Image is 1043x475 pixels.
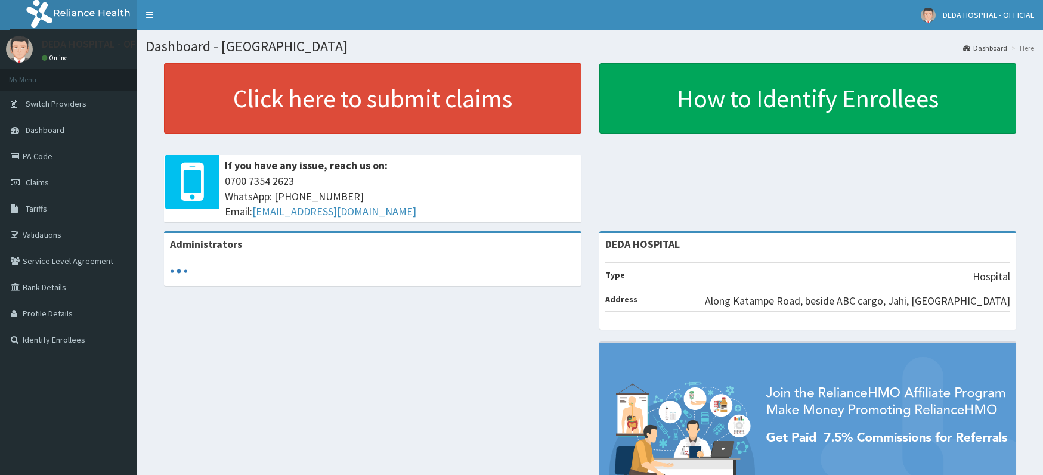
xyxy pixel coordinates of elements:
a: [EMAIL_ADDRESS][DOMAIN_NAME] [252,204,416,218]
span: 0700 7354 2623 WhatsApp: [PHONE_NUMBER] Email: [225,173,575,219]
span: Tariffs [26,203,47,214]
a: Dashboard [963,43,1007,53]
b: If you have any issue, reach us on: [225,159,388,172]
img: User Image [921,8,936,23]
img: User Image [6,36,33,63]
strong: DEDA HOSPITAL [605,237,680,251]
span: Switch Providers [26,98,86,109]
b: Address [605,294,637,305]
p: Along Katampe Road, beside ABC cargo, Jahi, [GEOGRAPHIC_DATA] [705,293,1010,309]
p: Hospital [973,269,1010,284]
span: Dashboard [26,125,64,135]
li: Here [1008,43,1034,53]
b: Type [605,269,625,280]
span: Claims [26,177,49,188]
a: Online [42,54,70,62]
p: DEDA HOSPITAL - OFFICIAL [42,39,165,49]
b: Administrators [170,237,242,251]
a: Click here to submit claims [164,63,581,134]
svg: audio-loading [170,262,188,280]
span: DEDA HOSPITAL - OFFICIAL [943,10,1034,20]
h1: Dashboard - [GEOGRAPHIC_DATA] [146,39,1034,54]
a: How to Identify Enrollees [599,63,1017,134]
